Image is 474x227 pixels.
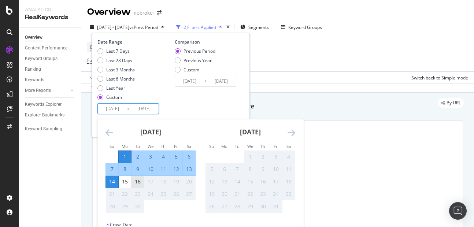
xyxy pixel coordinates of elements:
[260,144,265,149] small: Th
[132,175,144,188] td: Choose Tuesday, September 16, 2025 as your check-out date. It’s available.
[132,178,144,185] div: 16
[119,150,132,163] td: Selected as start date. Monday, September 1, 2025
[205,188,218,200] td: Not available. Sunday, October 19, 2025
[106,85,125,91] div: Last Year
[97,76,135,82] div: Last 6 Months
[106,57,132,64] div: Last 28 Days
[218,203,231,210] div: 27
[132,203,144,210] div: 30
[157,178,170,185] div: 18
[97,67,135,73] div: Last 3 Months
[183,163,196,175] td: Selected. Saturday, September 13, 2025
[183,165,195,173] div: 13
[25,34,76,41] a: Overview
[129,24,158,30] span: vs Prev. Period
[97,94,135,100] div: Custom
[97,48,135,54] div: Last 7 Days
[270,165,282,173] div: 10
[106,200,119,213] td: Not available. Sunday, September 28, 2025
[119,203,131,210] div: 29
[286,144,291,149] small: Sa
[106,163,119,175] td: Selected. Sunday, September 7, 2025
[244,200,257,213] td: Not available. Wednesday, October 29, 2025
[157,153,170,160] div: 4
[144,175,157,188] td: Not available. Wednesday, September 17, 2025
[25,6,75,13] div: Analytics
[205,178,218,185] div: 12
[270,163,282,175] td: Not available. Friday, October 10, 2025
[184,57,212,64] div: Previous Year
[183,190,195,198] div: 27
[244,153,256,160] div: 1
[218,188,231,200] td: Not available. Monday, October 20, 2025
[244,150,257,163] td: Not available. Wednesday, October 1, 2025
[135,144,140,149] small: Tu
[157,10,162,15] div: arrow-right-arrow-left
[25,44,76,52] a: Content Performance
[257,178,269,185] div: 16
[205,200,218,213] td: Not available. Sunday, October 26, 2025
[221,144,227,149] small: Mo
[90,44,104,50] span: Device
[122,144,128,149] small: Mo
[25,44,67,52] div: Content Performance
[175,48,215,54] div: Previous Period
[183,153,195,160] div: 6
[225,23,231,31] div: times
[119,163,132,175] td: Selected. Monday, September 8, 2025
[205,175,218,188] td: Not available. Sunday, October 12, 2025
[218,200,231,213] td: Not available. Monday, October 27, 2025
[231,175,244,188] td: Not available. Tuesday, October 14, 2025
[184,48,215,54] div: Previous Period
[288,128,295,137] div: Move forward to switch to the next month.
[183,175,196,188] td: Not available. Saturday, September 20, 2025
[110,144,114,149] small: Su
[175,67,215,73] div: Custom
[25,66,76,73] a: Ranking
[132,163,144,175] td: Selected. Tuesday, September 9, 2025
[183,178,195,185] div: 20
[106,94,122,100] div: Custom
[140,127,161,136] strong: [DATE]
[209,144,214,149] small: Su
[231,178,244,185] div: 14
[244,165,256,173] div: 8
[270,153,282,160] div: 3
[106,188,119,200] td: Not available. Sunday, September 21, 2025
[170,190,182,198] div: 26
[97,119,303,222] div: Calendar
[106,67,135,73] div: Last 3 Months
[175,76,204,86] input: Start Date
[184,67,199,73] div: Custom
[106,76,135,82] div: Last 6 Months
[270,190,282,198] div: 24
[247,144,253,149] small: We
[288,24,322,30] div: Keyword Groups
[25,87,68,94] a: More Reports
[106,203,118,210] div: 28
[106,175,119,188] td: Selected as end date. Sunday, September 14, 2025
[231,190,244,198] div: 21
[119,200,132,213] td: Not available. Monday, September 29, 2025
[87,57,103,63] span: Full URL
[282,188,295,200] td: Not available. Saturday, October 25, 2025
[87,6,131,18] div: Overview
[244,163,257,175] td: Not available. Wednesday, October 8, 2025
[25,13,75,22] div: RealKeywords
[257,175,270,188] td: Not available. Thursday, October 16, 2025
[25,87,51,94] div: More Reports
[187,144,191,149] small: Sa
[144,150,157,163] td: Selected. Wednesday, September 3, 2025
[282,165,295,173] div: 11
[106,178,118,185] div: 14
[157,188,170,200] td: Not available. Thursday, September 25, 2025
[218,190,231,198] div: 20
[157,150,170,163] td: Selected. Thursday, September 4, 2025
[244,188,257,200] td: Not available. Wednesday, October 22, 2025
[25,125,76,133] a: Keyword Sampling
[97,57,135,64] div: Last 28 Days
[132,190,144,198] div: 23
[25,76,44,84] div: Keywords
[25,101,76,108] a: Keywords Explorer
[157,165,170,173] div: 11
